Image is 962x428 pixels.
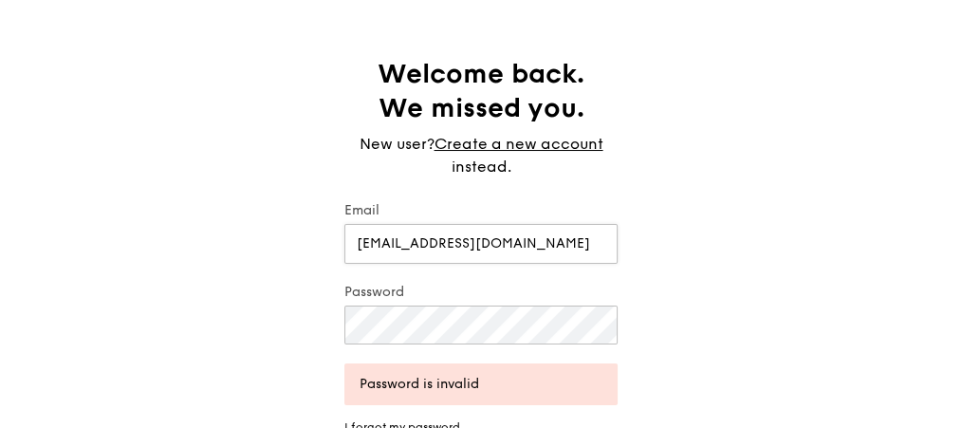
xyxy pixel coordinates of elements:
[344,57,618,125] h1: Welcome back. We missed you.
[452,158,511,176] span: instead.
[360,375,602,394] div: Password is invalid
[360,135,435,153] span: New user?
[435,133,603,156] a: Create a new account
[344,201,618,220] label: Email
[344,283,618,302] label: Password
